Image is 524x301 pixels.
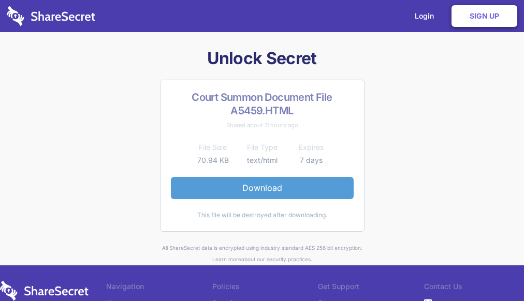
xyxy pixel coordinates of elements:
[452,5,517,27] a: Sign Up
[106,281,212,295] li: Navigation
[63,242,461,265] div: All ShareSecret data is encrypted using industry standard AES 256 bit encryption. about our secur...
[287,154,336,167] td: 7 days
[188,141,238,154] th: File Size
[188,154,238,167] td: 70.94 KB
[212,281,318,295] li: Policies
[171,91,354,117] h2: Court Summon Document File A5459.HTML
[171,177,354,199] a: Download
[171,119,354,131] div: Shared about 11 hours ago
[238,141,287,154] th: File Type
[238,154,287,167] td: text/html
[287,141,336,154] th: Expires
[212,256,241,262] a: Learn more
[171,209,354,221] div: This file will be destroyed after downloading.
[7,6,95,26] img: logo-wordmark-white-trans-d4663122ce5f474addd5e946df7df03e33cb6a1c49d2221995e7729f52c070b2.svg
[318,281,424,295] li: Get Support
[63,48,461,69] h1: Unlock Secret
